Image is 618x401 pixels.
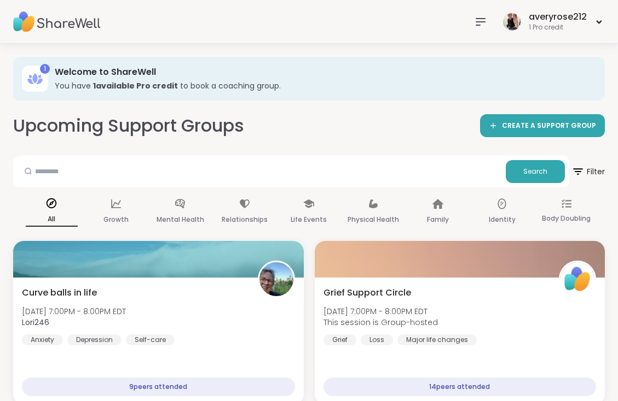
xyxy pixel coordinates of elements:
img: Lori246 [259,262,293,296]
span: Grief Support Circle [324,286,411,299]
b: Lori246 [22,317,49,328]
div: averyrose212 [529,11,587,23]
span: This session is Group-hosted [324,317,438,328]
button: Search [506,160,565,183]
p: Physical Health [348,213,399,226]
button: Filter [571,156,605,187]
img: ShareWell Nav Logo [13,3,101,41]
p: Identity [489,213,516,226]
p: Body Doubling [542,212,591,225]
div: Depression [67,334,122,345]
div: Self-care [126,334,175,345]
h2: Upcoming Support Groups [13,114,244,138]
h3: Welcome to ShareWell [55,66,590,78]
img: ShareWell [561,262,594,296]
div: 1 Pro credit [529,23,587,32]
div: Major life changes [397,334,477,345]
div: Loss [361,334,393,345]
p: Relationships [222,213,268,226]
a: CREATE A SUPPORT GROUP [480,114,605,137]
div: Anxiety [22,334,63,345]
span: Search [523,167,547,176]
img: averyrose212 [503,13,521,31]
div: 9 peers attended [22,378,295,396]
span: [DATE] 7:00PM - 8:00PM EDT [324,306,438,317]
p: All [26,213,78,227]
p: Life Events [291,213,327,226]
span: CREATE A SUPPORT GROUP [502,121,596,131]
div: 1 [40,64,50,74]
p: Growth [103,213,129,226]
span: [DATE] 7:00PM - 8:00PM EDT [22,306,126,317]
div: 14 peers attended [324,378,597,396]
div: Grief [324,334,356,345]
b: 1 available Pro credit [93,80,178,91]
h3: You have to book a coaching group. [55,80,590,91]
span: Filter [571,158,605,185]
p: Family [427,213,449,226]
span: Curve balls in life [22,286,97,299]
p: Mental Health [157,213,204,226]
